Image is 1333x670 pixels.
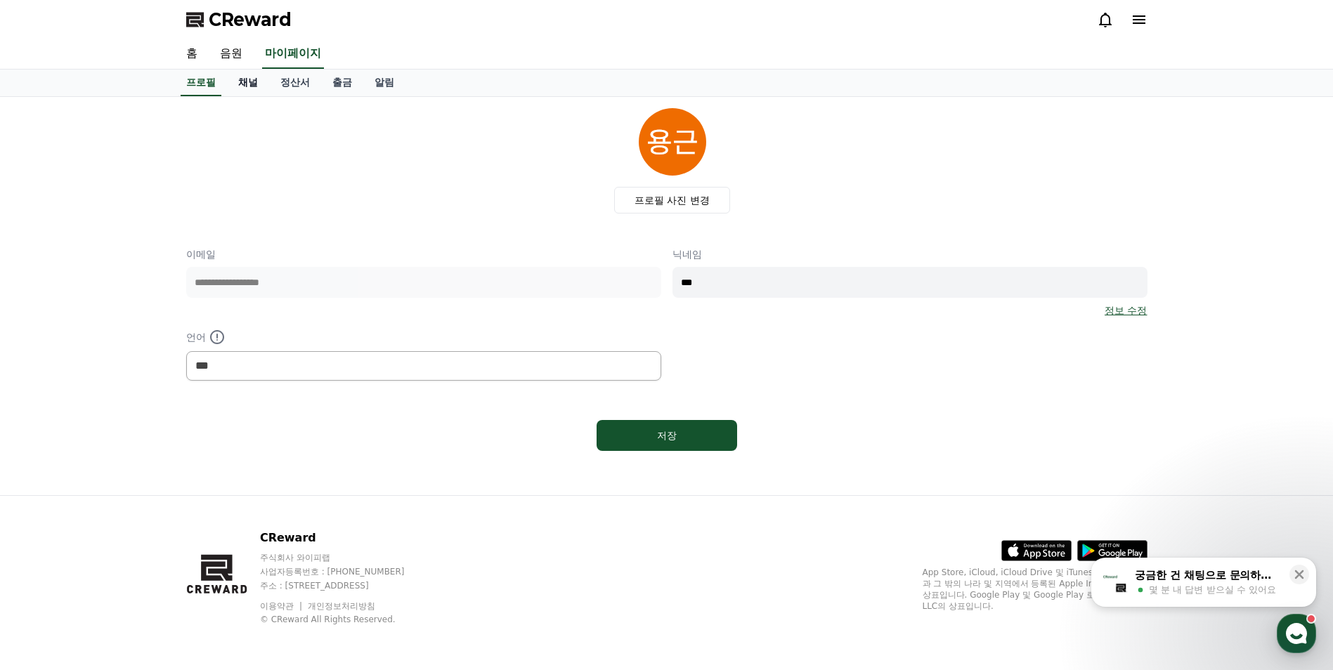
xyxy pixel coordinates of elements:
[672,247,1147,261] p: 닉네임
[209,39,254,69] a: 음원
[260,614,431,625] p: © CReward All Rights Reserved.
[614,187,730,214] label: 프로필 사진 변경
[260,552,431,563] p: 주식회사 와이피랩
[1105,303,1147,317] a: 정보 수정
[181,445,270,480] a: 설정
[93,445,181,480] a: 대화
[260,580,431,591] p: 주소 : [STREET_ADDRESS]
[186,8,292,31] a: CReward
[625,428,709,442] div: 저장
[639,108,706,176] img: profile_image
[227,70,269,96] a: 채널
[923,567,1147,612] p: App Store, iCloud, iCloud Drive 및 iTunes Store는 미국과 그 밖의 나라 및 지역에서 등록된 Apple Inc.의 서비스 상표입니다. Goo...
[181,70,221,96] a: 프로필
[597,420,737,451] button: 저장
[321,70,363,96] a: 출금
[209,8,292,31] span: CReward
[175,39,209,69] a: 홈
[262,39,324,69] a: 마이페이지
[129,467,145,478] span: 대화
[260,566,431,577] p: 사업자등록번호 : [PHONE_NUMBER]
[44,466,53,478] span: 홈
[186,329,661,346] p: 언어
[217,466,234,478] span: 설정
[260,530,431,546] p: CReward
[363,70,405,96] a: 알림
[186,247,661,261] p: 이메일
[269,70,321,96] a: 정산서
[260,601,304,611] a: 이용약관
[4,445,93,480] a: 홈
[308,601,375,611] a: 개인정보처리방침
